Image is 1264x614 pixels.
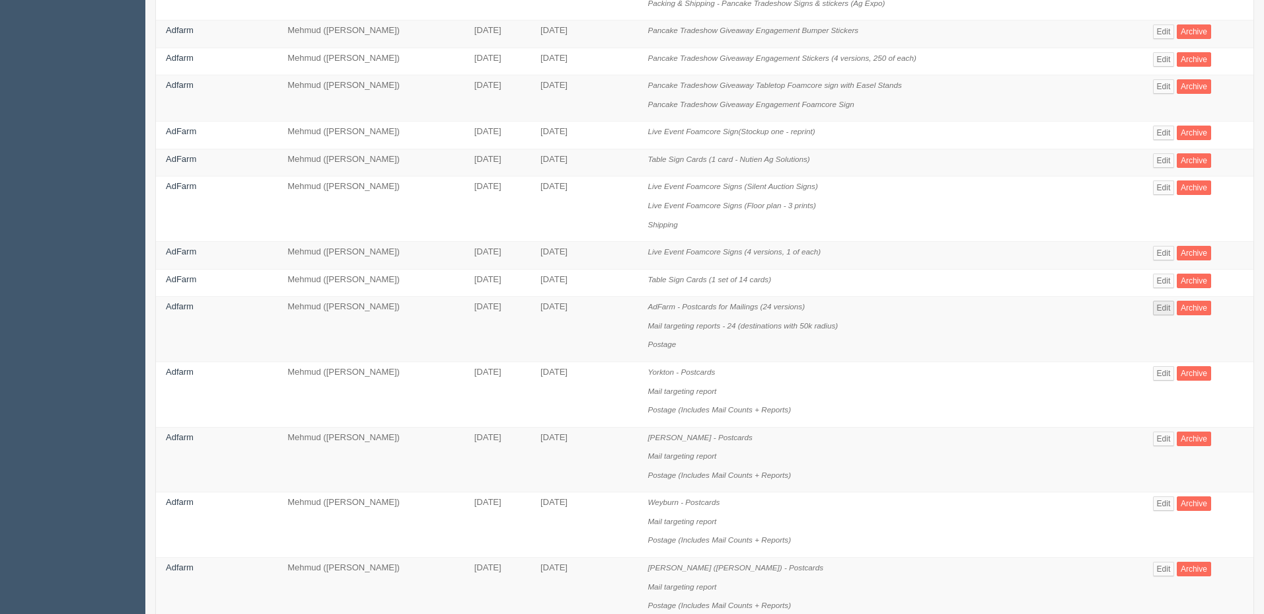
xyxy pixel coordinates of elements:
a: Edit [1153,246,1175,260]
i: Live Event Foamcore Sign(Stockup one - reprint) [648,127,815,135]
td: [DATE] [531,242,638,270]
a: Archive [1177,126,1211,140]
i: Table Sign Cards (1 set of 14 cards) [648,275,771,284]
a: AdFarm [166,154,196,164]
i: Mail targeting report [648,387,716,395]
a: Edit [1153,79,1175,94]
a: AdFarm [166,181,196,191]
i: Live Event Foamcore Signs (4 versions, 1 of each) [648,247,821,256]
td: [DATE] [531,75,638,122]
i: [PERSON_NAME] - Postcards [648,433,752,441]
a: Archive [1177,432,1211,446]
td: [DATE] [531,362,638,427]
i: [PERSON_NAME] ([PERSON_NAME]) - Postcards [648,563,823,572]
i: Pancake Tradeshow Giveaway Engagement Bumper Stickers [648,26,858,34]
i: Postage [648,340,676,348]
a: Edit [1153,301,1175,315]
td: Mehmud ([PERSON_NAME]) [278,48,465,75]
a: Edit [1153,496,1175,511]
td: [DATE] [465,149,531,176]
td: [DATE] [531,297,638,362]
td: [DATE] [465,269,531,297]
i: Mail targeting report [648,517,716,525]
td: Mehmud ([PERSON_NAME]) [278,122,465,149]
a: AdFarm [166,126,196,136]
i: Table Sign Cards (1 card - Nutien Ag Solutions) [648,155,809,163]
td: [DATE] [531,20,638,48]
td: Mehmud ([PERSON_NAME]) [278,176,465,242]
td: [DATE] [465,20,531,48]
i: Mail targeting report [648,582,716,591]
td: [DATE] [531,427,638,492]
a: Archive [1177,301,1211,315]
i: Postage (Includes Mail Counts + Reports) [648,535,791,544]
a: Adfarm [166,301,194,311]
a: Adfarm [166,432,194,442]
a: Edit [1153,562,1175,576]
td: [DATE] [465,362,531,427]
td: [DATE] [465,427,531,492]
a: Edit [1153,126,1175,140]
i: Pancake Tradeshow Giveaway Tabletop Foamcore sign with Easel Stands [648,81,902,89]
a: Archive [1177,366,1211,381]
i: Postage (Includes Mail Counts + Reports) [648,471,791,479]
td: [DATE] [465,492,531,558]
i: Postage (Includes Mail Counts + Reports) [648,601,791,609]
a: Archive [1177,79,1211,94]
i: Weyburn - Postcards [648,498,720,506]
i: Pancake Tradeshow Giveaway Engagement Foamcore Sign [648,100,854,108]
i: AdFarm - Postcards for Mailings (24 versions) [648,302,805,311]
td: [DATE] [531,48,638,75]
a: Adfarm [166,25,194,35]
i: Yorkton - Postcards [648,367,715,376]
i: Postage (Includes Mail Counts + Reports) [648,405,791,414]
td: [DATE] [465,122,531,149]
td: [DATE] [465,48,531,75]
td: [DATE] [465,297,531,362]
a: Archive [1177,246,1211,260]
td: [DATE] [531,269,638,297]
a: Archive [1177,496,1211,511]
td: [DATE] [465,242,531,270]
a: Edit [1153,52,1175,67]
td: Mehmud ([PERSON_NAME]) [278,427,465,492]
a: Edit [1153,24,1175,39]
a: Archive [1177,52,1211,67]
a: AdFarm [166,247,196,256]
td: [DATE] [465,176,531,242]
td: [DATE] [531,149,638,176]
td: Mehmud ([PERSON_NAME]) [278,269,465,297]
td: Mehmud ([PERSON_NAME]) [278,149,465,176]
a: Adfarm [166,53,194,63]
a: Archive [1177,24,1211,39]
a: Edit [1153,153,1175,168]
i: Mail targeting reports - 24 (destinations with 50k radius) [648,321,838,330]
td: Mehmud ([PERSON_NAME]) [278,242,465,270]
a: Edit [1153,274,1175,288]
a: AdFarm [166,274,196,284]
a: Edit [1153,366,1175,381]
a: Adfarm [166,497,194,507]
td: [DATE] [531,122,638,149]
a: Archive [1177,153,1211,168]
a: Adfarm [166,367,194,377]
i: Pancake Tradeshow Giveaway Engagement Stickers (4 versions, 250 of each) [648,54,916,62]
i: Shipping [648,220,678,229]
i: Mail targeting report [648,451,716,460]
td: Mehmud ([PERSON_NAME]) [278,362,465,427]
i: Live Event Foamcore Signs (Floor plan - 3 prints) [648,201,816,210]
td: [DATE] [465,75,531,122]
td: [DATE] [531,492,638,558]
td: Mehmud ([PERSON_NAME]) [278,75,465,122]
td: Mehmud ([PERSON_NAME]) [278,297,465,362]
a: Edit [1153,432,1175,446]
a: Adfarm [166,562,194,572]
a: Archive [1177,562,1211,576]
a: Adfarm [166,80,194,90]
i: Live Event Foamcore Signs (Silent Auction Signs) [648,182,817,190]
td: [DATE] [531,176,638,242]
a: Archive [1177,180,1211,195]
a: Edit [1153,180,1175,195]
a: Archive [1177,274,1211,288]
td: Mehmud ([PERSON_NAME]) [278,492,465,558]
